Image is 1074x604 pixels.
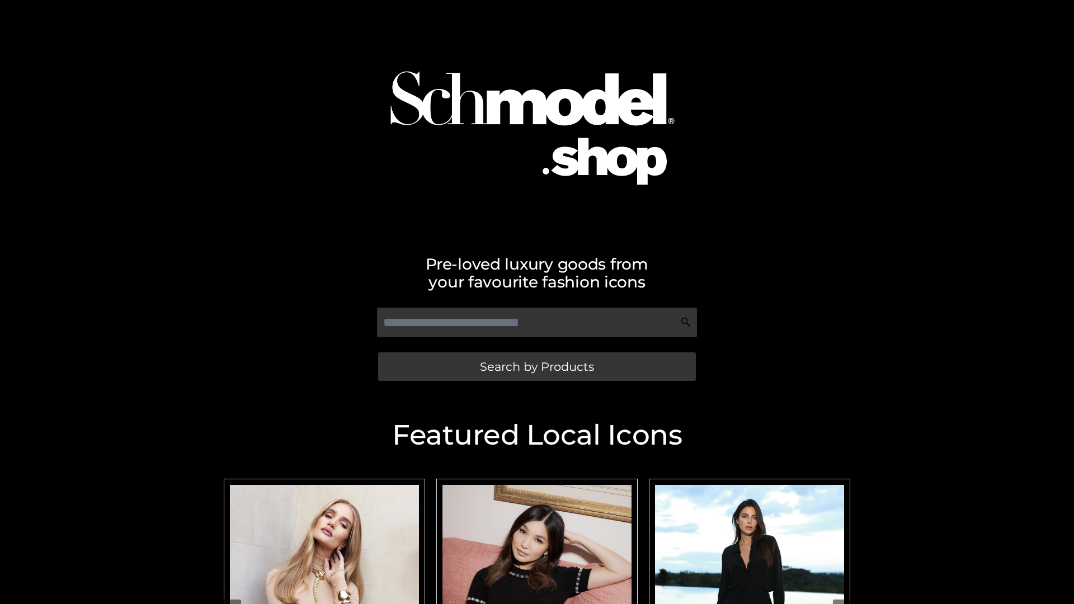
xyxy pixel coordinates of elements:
a: Search by Products [378,352,696,381]
h2: Pre-loved luxury goods from your favourite fashion icons [218,255,856,291]
span: Search by Products [480,361,594,372]
h2: Featured Local Icons​ [218,421,856,449]
img: Search Icon [680,317,691,328]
